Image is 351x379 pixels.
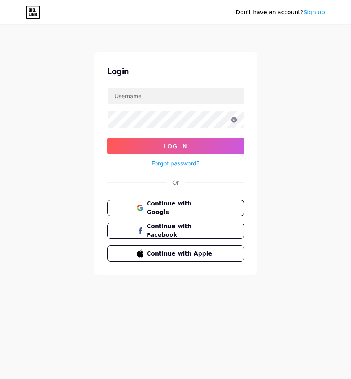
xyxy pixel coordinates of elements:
[107,200,244,216] button: Continue with Google
[172,178,179,187] div: Or
[303,9,325,15] a: Sign up
[107,223,244,239] button: Continue with Facebook
[108,88,244,104] input: Username
[107,65,244,77] div: Login
[147,249,214,258] span: Continue with Apple
[236,8,325,17] div: Don't have an account?
[163,143,188,150] span: Log In
[107,138,244,154] button: Log In
[147,222,214,239] span: Continue with Facebook
[107,245,244,262] button: Continue with Apple
[152,159,199,167] a: Forgot password?
[147,199,214,216] span: Continue with Google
